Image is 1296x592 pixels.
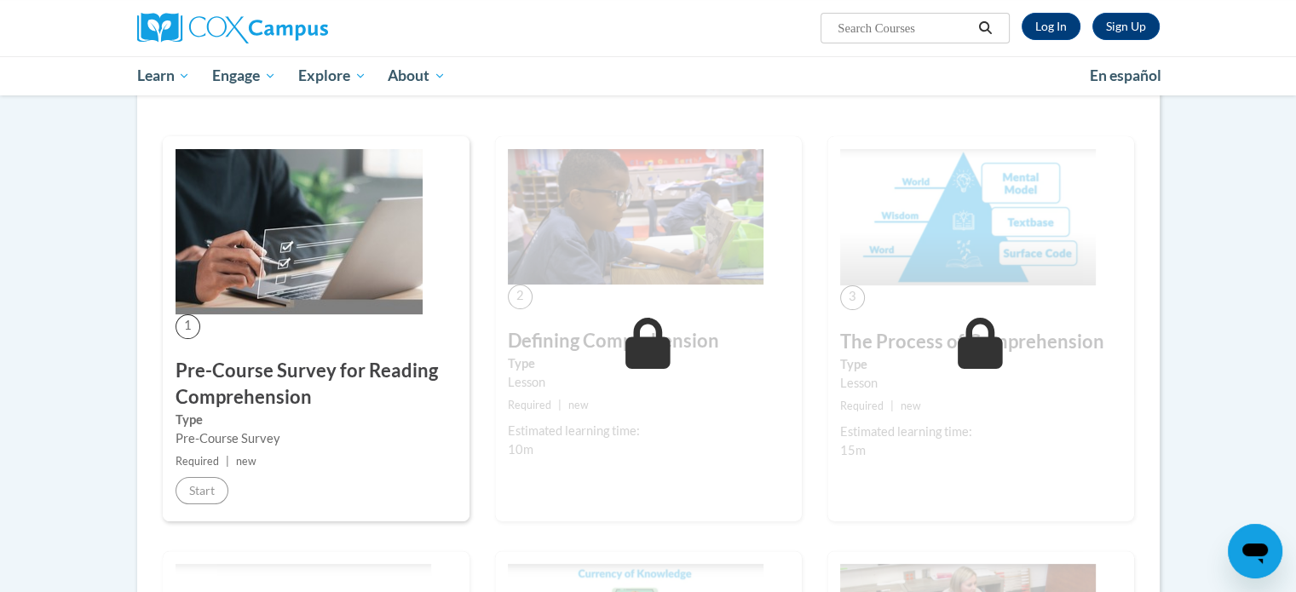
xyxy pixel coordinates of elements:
span: En español [1090,66,1161,84]
span: | [558,399,562,411]
span: Required [840,399,884,412]
a: Log In [1022,13,1080,40]
a: Register [1092,13,1160,40]
span: new [236,455,256,468]
h3: The Process of Comprehension [840,329,1121,355]
span: 15m [840,443,866,457]
label: Type [840,355,1121,374]
label: Type [508,354,789,373]
a: About [377,56,457,95]
span: Required [508,399,551,411]
div: Lesson [508,373,789,392]
span: Engage [212,66,276,86]
div: Estimated learning time: [840,422,1121,441]
button: Start [176,477,228,504]
button: Search [972,18,998,38]
span: new [901,399,921,412]
a: En español [1079,58,1172,94]
div: Estimated learning time: [508,422,789,440]
span: 3 [840,285,865,310]
div: Lesson [840,374,1121,393]
span: Explore [298,66,366,86]
span: | [226,455,229,468]
span: 2 [508,285,533,309]
img: Course Image [508,149,763,285]
h3: Pre-Course Survey for Reading Comprehension [176,358,457,411]
input: Search Courses [836,18,972,38]
a: Engage [201,56,287,95]
iframe: Button to launch messaging window [1228,524,1282,578]
a: Explore [287,56,377,95]
span: Learn [136,66,190,86]
h3: Defining Comprehension [508,328,789,354]
a: Cox Campus [137,13,461,43]
span: About [388,66,446,86]
img: Cox Campus [137,13,328,43]
div: Main menu [112,56,1185,95]
label: Type [176,411,457,429]
span: new [568,399,589,411]
span: | [890,399,894,412]
img: Course Image [176,149,423,314]
div: Pre-Course Survey [176,429,457,448]
img: Course Image [840,149,1096,285]
span: 10m [508,442,533,457]
span: Required [176,455,219,468]
a: Learn [126,56,202,95]
span: 1 [176,314,200,339]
